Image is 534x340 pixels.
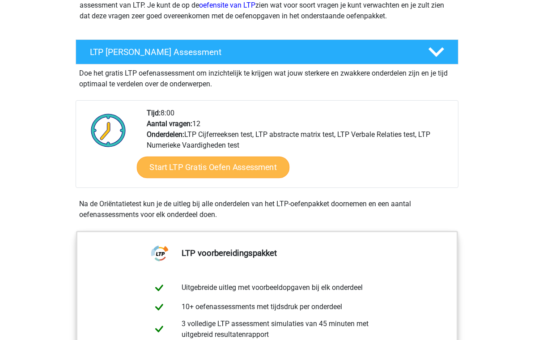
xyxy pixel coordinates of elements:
a: LTP [PERSON_NAME] Assessment [72,40,462,65]
b: Onderdelen: [147,131,184,139]
div: Na de Oriëntatietest kun je de uitleg bij alle onderdelen van het LTP-oefenpakket doornemen en ee... [76,199,458,221]
div: 8:00 12 LTP Cijferreeksen test, LTP abstracte matrix test, LTP Verbale Relaties test, LTP Numerie... [140,108,458,188]
div: Doe het gratis LTP oefenassessment om inzichtelijk te krijgen wat jouw sterkere en zwakkere onder... [76,65,458,90]
a: oefensite van LTP [199,1,255,10]
b: Aantal vragen: [147,120,192,128]
b: Tijd: [147,109,161,118]
h4: LTP [PERSON_NAME] Assessment [90,47,414,58]
a: Start LTP Gratis Oefen Assessment [137,157,290,178]
img: Klok [86,108,131,153]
